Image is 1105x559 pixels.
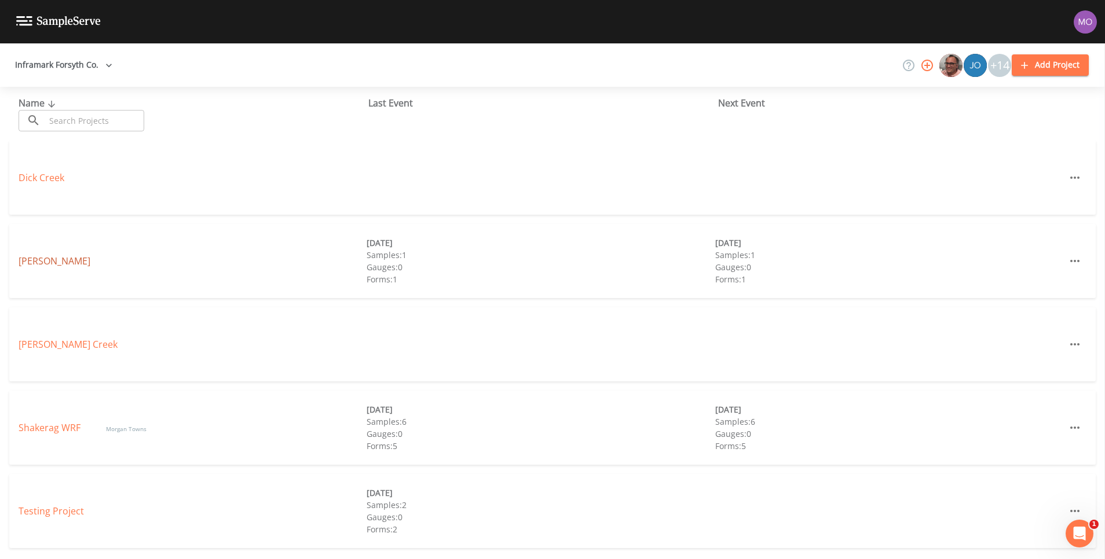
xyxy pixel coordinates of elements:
[19,171,64,184] a: Dick Creek
[367,487,715,499] div: [DATE]
[367,237,715,249] div: [DATE]
[19,505,84,517] a: Testing Project
[988,54,1011,77] div: +14
[106,425,147,433] span: Morgan Towns
[1074,10,1097,34] img: e5df77a8b646eb52ef3ad048c1c29e95
[718,96,1068,110] div: Next Event
[1089,520,1099,529] span: 1
[367,403,715,415] div: [DATE]
[10,54,117,76] button: Inframark Forsyth Co.
[715,273,1063,285] div: Forms: 1
[367,249,715,261] div: Samples: 1
[367,499,715,511] div: Samples: 2
[715,237,1063,249] div: [DATE]
[715,249,1063,261] div: Samples: 1
[367,415,715,428] div: Samples: 6
[715,403,1063,415] div: [DATE]
[367,511,715,523] div: Gauges: 0
[368,96,718,110] div: Last Event
[19,421,83,434] a: Shakerag WRF
[367,523,715,535] div: Forms: 2
[939,54,963,77] div: Mike Franklin
[715,415,1063,428] div: Samples: 6
[367,428,715,440] div: Gauges: 0
[16,16,101,27] img: logo
[45,110,144,131] input: Search Projects
[939,54,963,77] img: e2d790fa78825a4bb76dcb6ab311d44c
[367,261,715,273] div: Gauges: 0
[1066,520,1093,547] iframe: Intercom live chat
[19,97,58,109] span: Name
[715,440,1063,452] div: Forms: 5
[367,273,715,285] div: Forms: 1
[19,255,90,267] a: [PERSON_NAME]
[1012,54,1089,76] button: Add Project
[367,440,715,452] div: Forms: 5
[19,338,118,351] a: [PERSON_NAME] Creek
[964,54,987,77] img: 5371310d8921a401d0444a1191098423
[963,54,987,77] div: John Cappelletti
[715,261,1063,273] div: Gauges: 0
[715,428,1063,440] div: Gauges: 0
